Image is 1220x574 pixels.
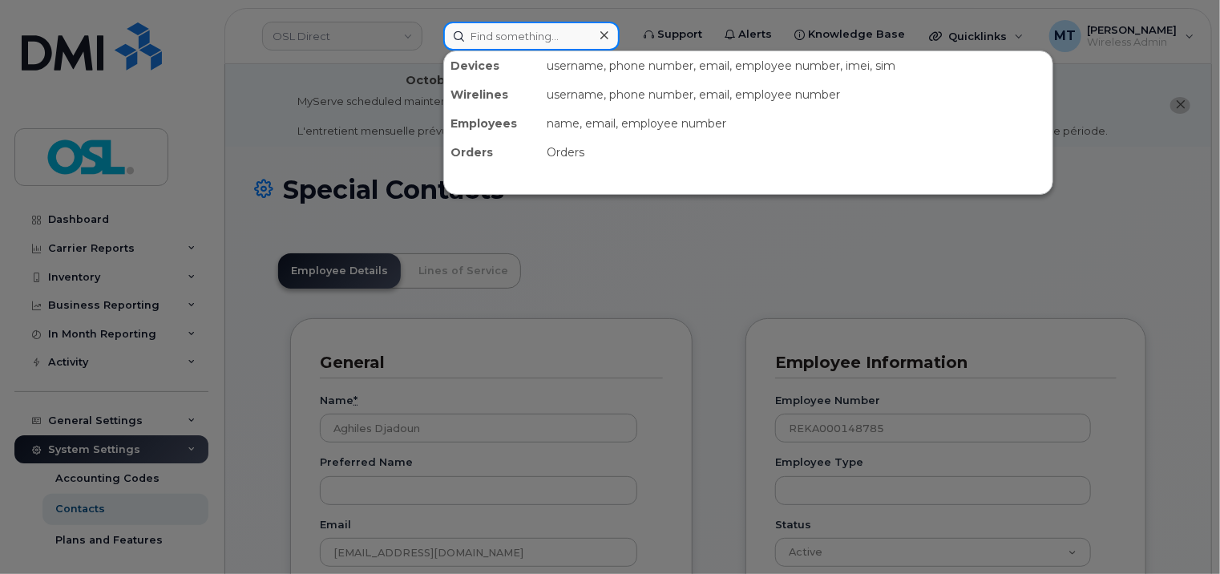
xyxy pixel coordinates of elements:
div: Orders [540,138,1052,167]
div: username, phone number, email, employee number [540,80,1052,109]
div: Employees [444,109,540,138]
div: Wirelines [444,80,540,109]
div: Devices [444,51,540,80]
div: name, email, employee number [540,109,1052,138]
div: Orders [444,138,540,167]
div: username, phone number, email, employee number, imei, sim [540,51,1052,80]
